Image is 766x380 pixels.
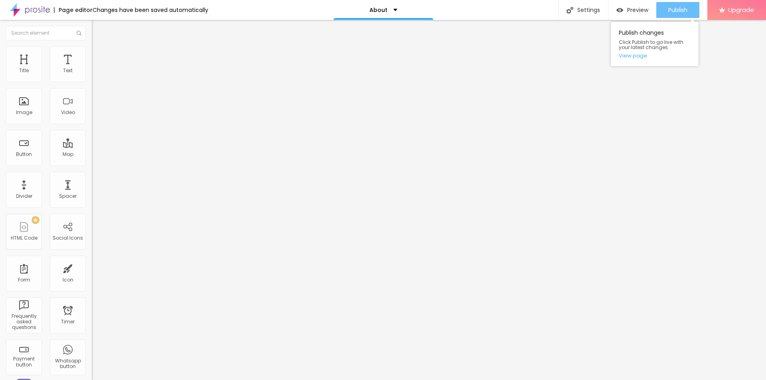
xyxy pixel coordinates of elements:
[608,2,656,18] button: Preview
[668,7,687,13] span: Publish
[63,152,73,157] div: Map
[63,68,73,73] div: Text
[11,235,38,241] div: HTML Code
[616,7,623,14] img: view-1.svg
[656,2,699,18] button: Publish
[611,22,699,66] div: Publish changes
[8,313,39,331] div: Frequently asked questions
[16,193,32,199] div: Divider
[627,7,648,13] span: Preview
[77,31,81,35] img: Icone
[18,277,30,283] div: Form
[53,235,83,241] div: Social Icons
[52,358,83,370] div: Whatsapp button
[369,7,387,13] p: About
[93,7,208,13] div: Changes have been saved automatically
[16,152,32,157] div: Button
[54,7,93,13] div: Page editor
[61,110,75,115] div: Video
[8,356,39,368] div: Payment button
[16,110,32,115] div: Image
[6,26,86,40] input: Search element
[63,277,73,283] div: Icon
[619,53,691,58] a: View page
[567,7,573,14] img: Icone
[92,20,766,380] iframe: Editor
[619,39,691,50] span: Click Publish to go live with your latest changes.
[61,319,75,325] div: Timer
[19,68,29,73] div: Title
[728,6,754,13] span: Upgrade
[59,193,77,199] div: Spacer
